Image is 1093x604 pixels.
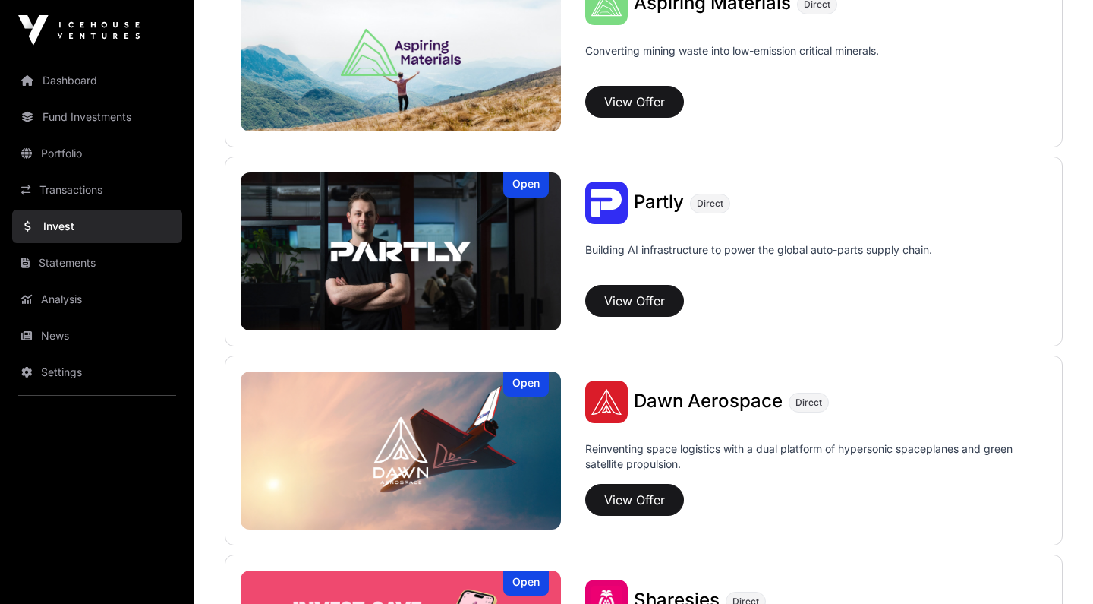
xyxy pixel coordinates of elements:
a: Statements [12,246,182,280]
a: Dawn AerospaceOpen [241,372,561,530]
button: View Offer [585,484,684,516]
img: Dawn Aerospace [585,381,628,423]
span: Dawn Aerospace [634,390,783,412]
a: Analysis [12,283,182,316]
span: Direct [795,397,822,409]
div: Open [503,172,549,198]
img: Partly [241,172,561,330]
span: Direct [697,198,723,210]
img: Icehouse Ventures Logo [18,15,140,46]
p: Building AI infrastructure to power the global auto-parts supply chain. [585,242,932,279]
a: Partly [634,193,684,213]
a: Portfolio [12,137,182,170]
img: Partly [585,182,628,224]
a: Invest [12,210,182,243]
iframe: Chat Widget [1017,531,1093,604]
a: PartlyOpen [241,172,561,330]
button: View Offer [585,86,684,118]
a: Transactions [12,173,182,207]
p: Converting mining waste into low-emission critical minerals. [585,43,879,80]
a: News [12,319,182,353]
p: Reinventing space logistics with a dual platform of hypersonic spaceplanes and green satellite pr... [585,441,1047,478]
a: Fund Investments [12,100,182,134]
div: Open [503,571,549,596]
div: Open [503,372,549,397]
button: View Offer [585,285,684,317]
a: Dashboard [12,64,182,97]
img: Dawn Aerospace [241,372,561,530]
span: Partly [634,191,684,213]
a: Settings [12,356,182,389]
a: Dawn Aerospace [634,392,783,412]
